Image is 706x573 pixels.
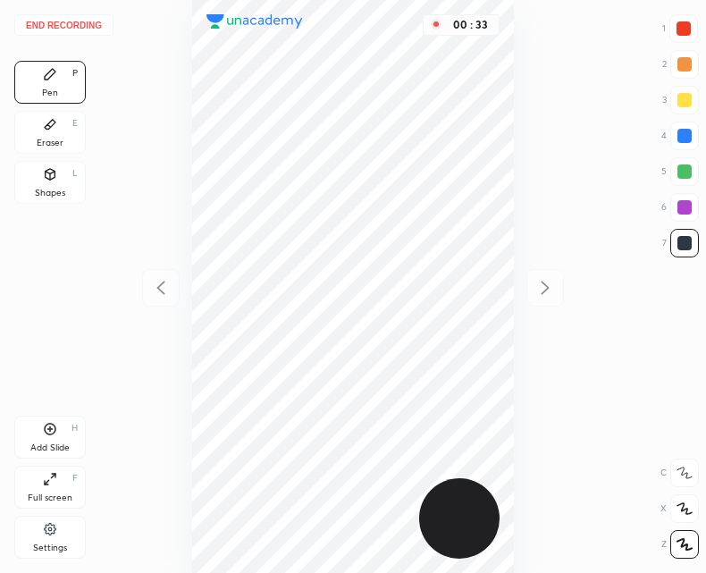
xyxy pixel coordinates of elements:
div: P [72,69,78,78]
div: Shapes [35,189,65,198]
div: Full screen [28,493,72,502]
div: F [72,474,78,483]
div: 1 [662,14,698,43]
div: 4 [661,122,699,150]
div: 5 [661,157,699,186]
div: Eraser [37,139,63,147]
div: H [71,424,78,433]
div: Add Slide [30,443,70,452]
div: 6 [661,193,699,222]
img: logo.38c385cc.svg [206,14,303,29]
div: 2 [662,50,699,79]
div: L [72,169,78,178]
div: 7 [662,229,699,257]
div: Pen [42,88,58,97]
div: Settings [33,544,67,552]
div: 00 : 33 [449,19,492,31]
div: 3 [662,86,699,114]
div: X [660,494,699,523]
div: E [72,119,78,128]
button: End recording [14,14,113,36]
div: Z [661,530,699,559]
div: C [660,459,699,487]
